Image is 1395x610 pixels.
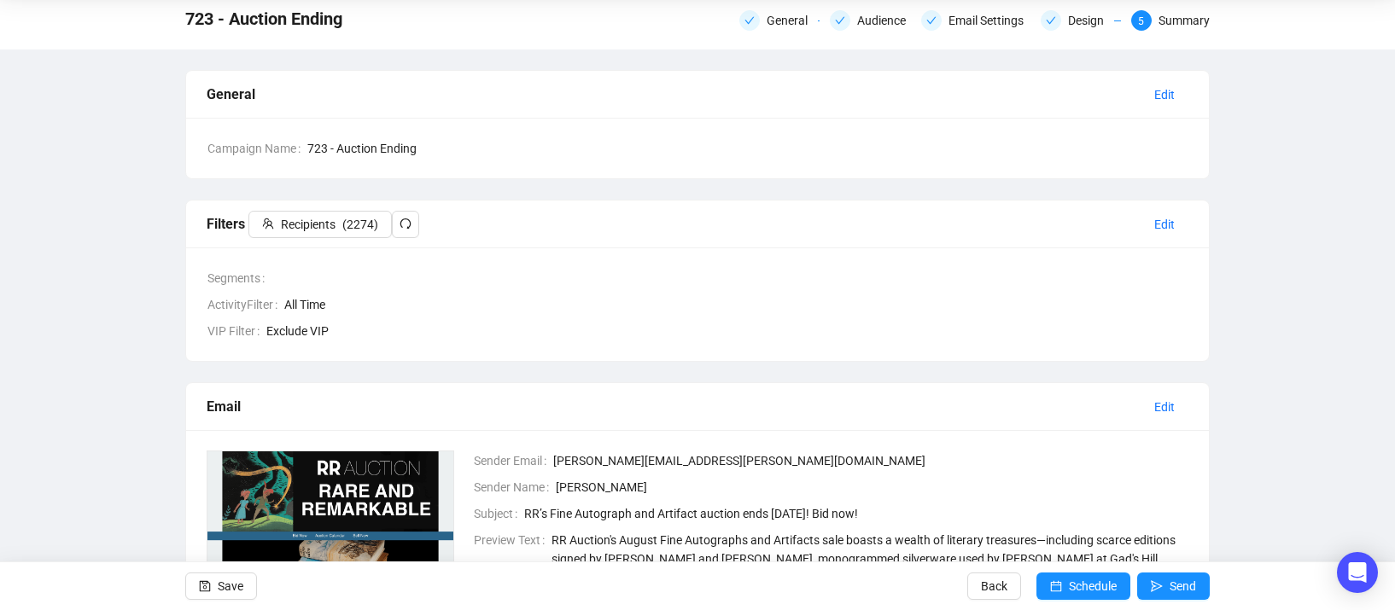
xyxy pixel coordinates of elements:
button: Send [1137,572,1210,600]
span: Back [981,562,1007,610]
span: check [835,15,845,26]
span: calendar [1050,580,1062,592]
button: Save [185,572,257,600]
span: [PERSON_NAME][EMAIL_ADDRESS][PERSON_NAME][DOMAIN_NAME] [553,451,1189,470]
span: Schedule [1069,562,1117,610]
div: Email Settings [948,10,1034,31]
div: Design [1041,10,1121,31]
div: Audience [857,10,916,31]
div: Design [1068,10,1114,31]
div: General [739,10,820,31]
span: ( 2274 ) [342,215,378,234]
span: check [926,15,937,26]
span: Segments [207,269,271,288]
div: General [207,84,1141,105]
span: 723 - Auction Ending [307,139,1188,158]
div: Open Intercom Messenger [1337,552,1378,593]
span: save [199,580,211,592]
span: Recipients [281,215,336,234]
span: 5 [1138,15,1144,27]
div: Summary [1159,10,1210,31]
span: Save [218,562,243,610]
span: Campaign Name [207,139,307,158]
span: Filters [207,216,419,232]
span: check [1046,15,1056,26]
span: [PERSON_NAME] [556,478,1189,497]
span: Preview Text [474,531,552,606]
span: Exclude VIP [266,322,1188,340]
button: Edit [1141,211,1188,238]
span: Edit [1154,398,1175,416]
div: General [767,10,818,31]
div: Email Settings [921,10,1030,31]
span: send [1151,580,1163,592]
span: Edit [1154,85,1175,104]
span: 723 - Auction Ending [185,5,342,32]
span: Send [1170,562,1196,610]
span: Edit [1154,215,1175,234]
span: RR’s Fine Autograph and Artifact auction ends [DATE]! Bid now! [524,504,1189,523]
span: redo [400,218,411,229]
span: RR Auction's August Fine Autographs and Artifacts sale boasts a wealth of literary treasures—incl... [552,531,1189,606]
button: Schedule [1036,572,1130,600]
span: VIP Filter [207,322,266,340]
button: Back [967,572,1021,600]
div: Audience [830,10,910,31]
span: team [262,218,274,229]
span: Sender Name [474,478,556,497]
div: 5Summary [1131,10,1210,31]
div: Email [207,396,1141,417]
button: Edit [1141,393,1188,421]
button: Recipients(2274) [248,211,392,238]
span: All Time [284,295,1188,314]
span: ActivityFilter [207,295,284,314]
span: check [744,15,755,26]
button: Edit [1141,81,1188,108]
span: Sender Email [474,451,553,470]
span: Subject [474,504,524,523]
